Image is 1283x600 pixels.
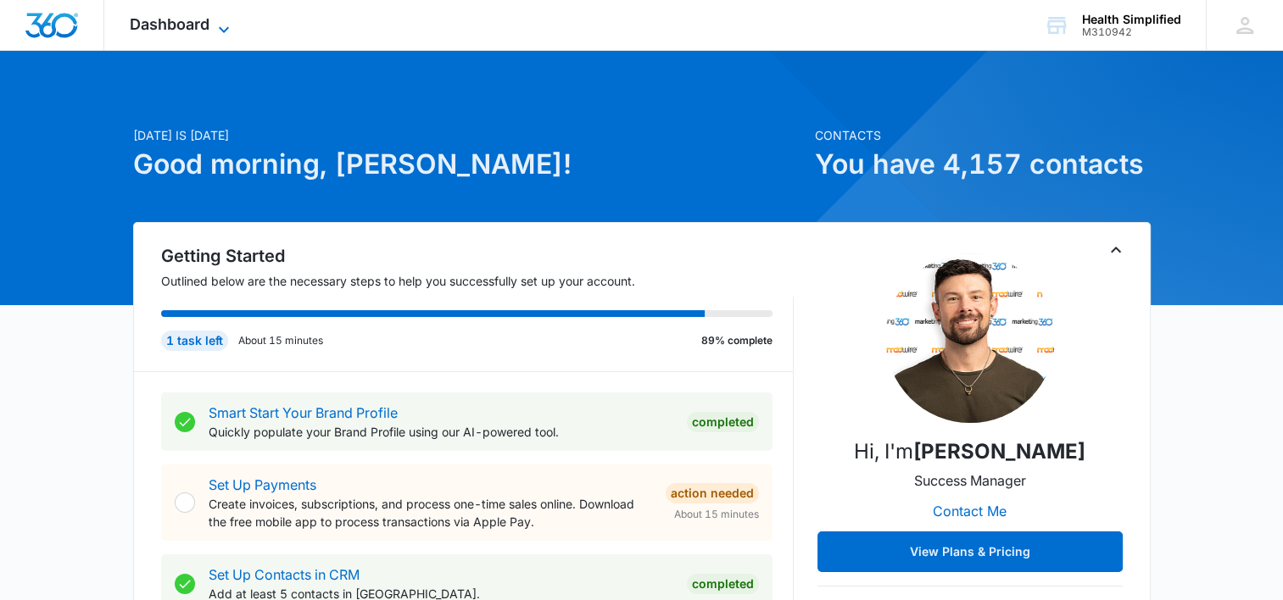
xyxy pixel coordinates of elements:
[1082,13,1181,26] div: account name
[817,531,1123,572] button: View Plans & Pricing
[209,404,398,421] a: Smart Start Your Brand Profile
[916,491,1024,531] button: Contact Me
[815,144,1151,185] h1: You have 4,157 contacts
[238,333,323,348] p: About 15 minutes
[815,126,1151,144] p: Contacts
[209,566,360,583] a: Set Up Contacts in CRM
[701,333,773,348] p: 89% complete
[687,574,759,594] div: Completed
[1082,26,1181,38] div: account id
[209,476,316,493] a: Set Up Payments
[854,436,1085,467] p: Hi, I'm
[161,331,228,351] div: 1 task left
[209,423,673,441] p: Quickly populate your Brand Profile using our AI-powered tool.
[687,412,759,432] div: Completed
[133,126,805,144] p: [DATE] is [DATE]
[666,483,759,503] div: Action Needed
[885,253,1055,423] img: Erik Woods
[161,243,794,269] h2: Getting Started
[913,439,1085,464] strong: [PERSON_NAME]
[133,144,805,185] h1: Good morning, [PERSON_NAME]!
[130,15,209,33] span: Dashboard
[161,272,794,290] p: Outlined below are the necessary steps to help you successfully set up your account.
[914,470,1026,491] p: Success Manager
[1106,240,1126,260] button: Toggle Collapse
[674,507,759,522] span: About 15 minutes
[209,495,652,531] p: Create invoices, subscriptions, and process one-time sales online. Download the free mobile app t...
